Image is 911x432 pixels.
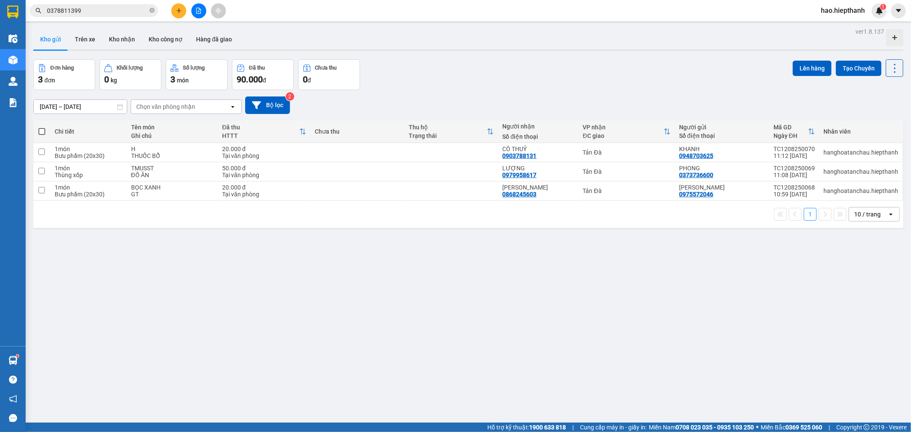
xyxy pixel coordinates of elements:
[7,6,18,18] img: logo-vxr
[785,424,822,431] strong: 0369 525 060
[886,29,903,46] div: Tạo kho hàng mới
[679,152,713,159] div: 0948703625
[232,59,294,90] button: Đã thu90.000đ
[111,77,117,84] span: kg
[583,168,671,175] div: Tản Đà
[34,100,127,114] input: Select a date range.
[237,74,263,85] span: 90.000
[38,74,43,85] span: 3
[836,61,882,76] button: Tạo Chuyến
[136,102,195,111] div: Chọn văn phòng nhận
[502,165,574,172] div: LƯỢNG
[68,29,102,50] button: Trên xe
[222,191,306,198] div: Tại văn phòng
[149,7,155,15] span: close-circle
[761,423,822,432] span: Miền Bắc
[769,120,819,143] th: Toggle SortBy
[649,423,754,432] span: Miền Nam
[131,146,214,152] div: H
[55,146,123,152] div: 1 món
[880,4,886,10] sup: 1
[50,65,74,71] div: Đơn hàng
[33,59,95,90] button: Đơn hàng3đơn
[131,165,214,172] div: TMUSST
[211,3,226,18] button: aim
[773,146,815,152] div: TC1208250070
[245,96,290,114] button: Bộ lọc
[189,29,239,50] button: Hàng đã giao
[315,128,400,135] div: Chưa thu
[170,74,175,85] span: 3
[215,8,221,14] span: aim
[502,133,574,140] div: Số điện thoại
[502,123,574,130] div: Người nhận
[222,172,306,178] div: Tại văn phòng
[222,184,306,191] div: 20.000 đ
[814,5,872,16] span: hao.hiepthanh
[166,59,228,90] button: Số lượng3món
[131,124,214,131] div: Tên món
[502,184,574,191] div: LÊ MINH HÙNG
[679,165,765,172] div: PHONG
[149,8,155,13] span: close-circle
[823,128,898,135] div: Nhân viên
[502,172,536,178] div: 0979958617
[855,27,884,36] div: ver 1.8.137
[191,3,206,18] button: file-add
[583,149,671,156] div: Tản Đà
[263,77,266,84] span: đ
[131,184,214,191] div: BỌC XANH
[298,59,360,90] button: Chưa thu0đ
[502,152,536,159] div: 0903788131
[756,426,759,429] span: ⚪️
[773,191,815,198] div: 10:59 [DATE]
[529,424,566,431] strong: 1900 633 818
[222,124,299,131] div: Đã thu
[583,124,664,131] div: VP nhận
[9,55,18,64] img: warehouse-icon
[222,132,299,139] div: HTTT
[854,210,881,219] div: 10 / trang
[171,3,186,18] button: plus
[579,120,675,143] th: Toggle SortBy
[9,395,17,403] span: notification
[131,152,214,159] div: THUỐC BỔ
[315,65,337,71] div: Chưa thu
[131,172,214,178] div: ĐỒ ĂN
[891,3,906,18] button: caret-down
[502,146,574,152] div: CÔ THUỶ
[131,132,214,139] div: Ghi chú
[35,8,41,14] span: search
[583,132,664,139] div: ĐC giao
[773,172,815,178] div: 11:08 [DATE]
[823,187,898,194] div: hanghoatanchau.hiepthanh
[679,146,765,152] div: KHANH
[823,168,898,175] div: hanghoatanchau.hiepthanh
[773,184,815,191] div: TC1208250068
[249,65,265,71] div: Đã thu
[55,165,123,172] div: 1 món
[572,423,574,432] span: |
[9,376,17,384] span: question-circle
[218,120,311,143] th: Toggle SortBy
[773,152,815,159] div: 11:12 [DATE]
[864,424,870,430] span: copyright
[222,146,306,152] div: 20.000 đ
[308,77,311,84] span: đ
[679,132,765,139] div: Số điện thoại
[102,29,142,50] button: Kho nhận
[9,98,18,107] img: solution-icon
[55,152,123,159] div: Bưu phẩm (20x30)
[895,7,902,15] span: caret-down
[9,356,18,365] img: warehouse-icon
[773,132,808,139] div: Ngày ĐH
[409,124,487,131] div: Thu hộ
[823,149,898,156] div: hanghoatanchau.hiepthanh
[142,29,189,50] button: Kho công nợ
[829,423,830,432] span: |
[888,211,894,218] svg: open
[409,132,487,139] div: Trạng thái
[676,424,754,431] strong: 0708 023 035 - 0935 103 250
[33,29,68,50] button: Kho gửi
[222,165,306,172] div: 50.000 đ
